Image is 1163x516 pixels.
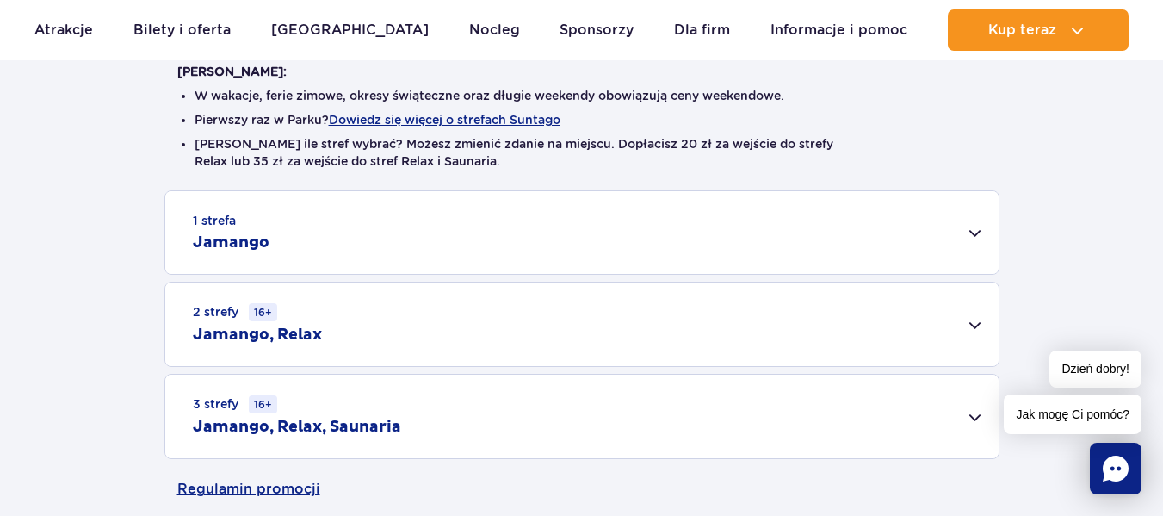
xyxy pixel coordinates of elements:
a: Dla firm [674,9,730,51]
small: 16+ [249,395,277,413]
small: 1 strefa [193,212,236,229]
span: Kup teraz [988,22,1056,38]
a: [GEOGRAPHIC_DATA] [271,9,429,51]
a: Informacje i pomoc [770,9,907,51]
button: Kup teraz [948,9,1129,51]
div: Chat [1090,443,1141,494]
a: Nocleg [469,9,520,51]
li: Pierwszy raz w Parku? [195,111,969,128]
a: Sponsorzy [560,9,634,51]
a: Bilety i oferta [133,9,231,51]
button: Dowiedz się więcej o strefach Suntago [329,113,560,127]
a: Atrakcje [34,9,93,51]
h2: Jamango [193,233,269,253]
small: 2 strefy [193,303,277,321]
h2: Jamango, Relax, Saunaria [193,417,401,438]
li: [PERSON_NAME] ile stref wybrać? Możesz zmienić zdanie na miejscu. Dopłacisz 20 zł za wejście do s... [195,135,969,170]
h2: Jamango, Relax [193,325,322,345]
span: Dzień dobry! [1049,351,1141,388]
small: 16+ [249,303,277,321]
span: Jak mogę Ci pomóc? [1004,395,1141,434]
small: 3 strefy [193,395,277,413]
strong: [PERSON_NAME]: [177,65,287,78]
li: W wakacje, ferie zimowe, okresy świąteczne oraz długie weekendy obowiązują ceny weekendowe. [195,87,969,104]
